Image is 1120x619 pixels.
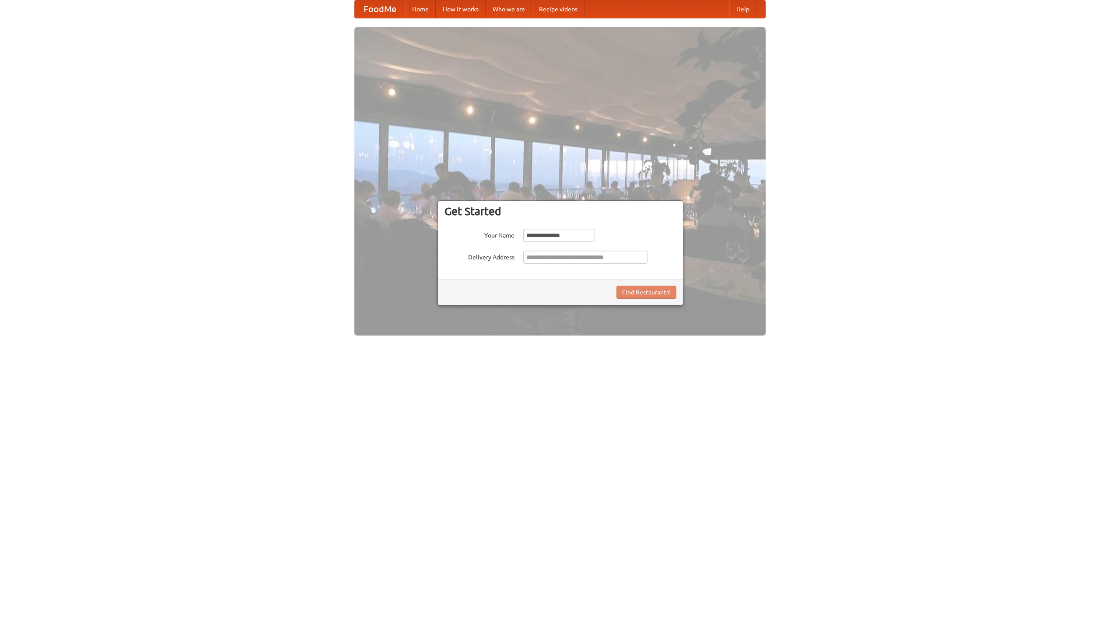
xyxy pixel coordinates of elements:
label: Your Name [444,229,514,240]
a: Home [405,0,436,18]
a: Who we are [486,0,532,18]
button: Find Restaurants! [616,286,676,299]
h3: Get Started [444,205,676,218]
a: How it works [436,0,486,18]
label: Delivery Address [444,251,514,262]
a: Recipe videos [532,0,584,18]
a: FoodMe [355,0,405,18]
a: Help [729,0,756,18]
